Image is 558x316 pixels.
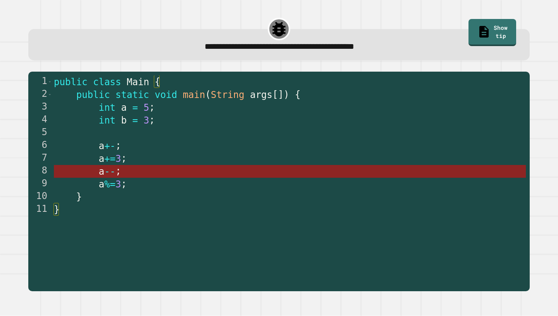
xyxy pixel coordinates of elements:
div: 9 [28,178,52,191]
span: static [115,89,149,100]
span: = [133,115,138,126]
span: int [99,102,115,113]
a: Show tip [468,19,516,46]
div: 5 [28,127,52,139]
span: 3 [144,115,149,126]
span: a [99,141,104,151]
span: Toggle code folding, rows 2 through 10 [48,88,52,101]
span: Main [127,77,149,88]
span: class [93,77,121,88]
span: String [211,89,245,100]
div: 8 [28,165,52,178]
span: 3 [115,179,121,190]
span: a [99,166,104,177]
span: public [76,89,110,100]
span: a [99,179,104,190]
span: void [155,89,177,100]
span: b [121,115,127,126]
div: 11 [28,203,52,216]
span: int [99,115,115,126]
span: = [133,102,138,113]
div: 2 [28,88,52,101]
div: 1 [28,76,52,88]
div: 4 [28,114,52,127]
span: %= [104,179,115,190]
span: Toggle code folding, rows 1 through 11 [48,76,52,88]
span: args [250,89,272,100]
div: 7 [28,152,52,165]
span: 3 [115,153,121,164]
span: 5 [144,102,149,113]
span: += [104,153,115,164]
div: 10 [28,191,52,203]
span: a [121,102,127,113]
div: 6 [28,139,52,152]
span: +- [104,141,115,151]
span: -- [104,166,115,177]
div: 3 [28,101,52,114]
span: a [99,153,104,164]
span: main [183,89,205,100]
span: public [54,77,88,88]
